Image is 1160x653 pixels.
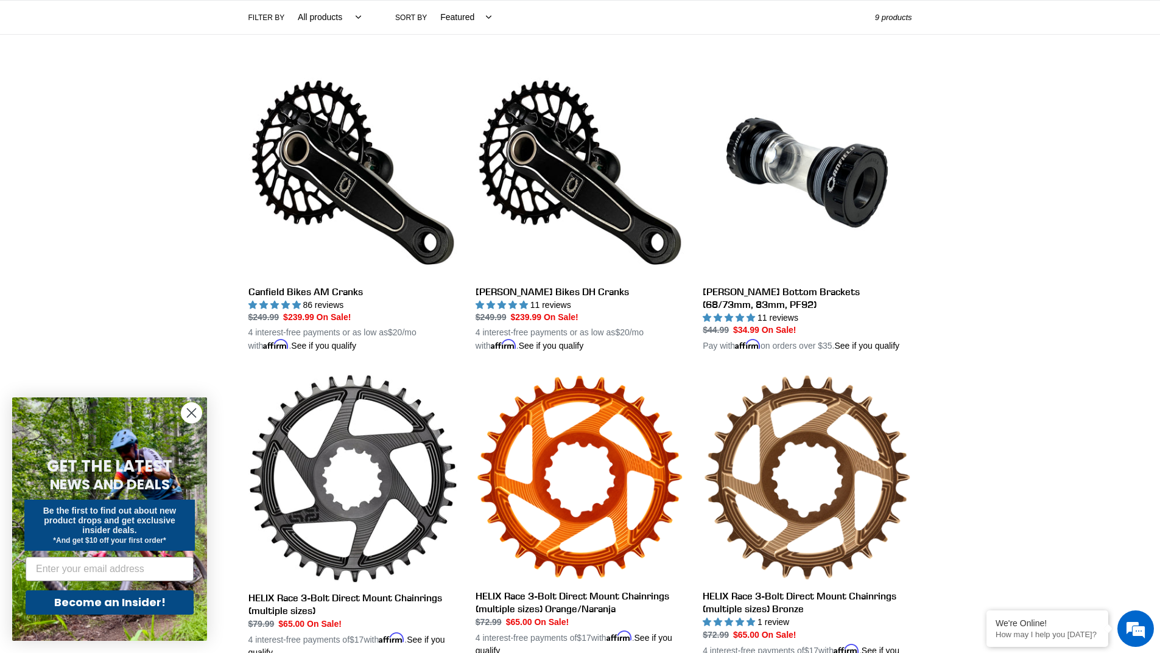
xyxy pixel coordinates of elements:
[181,402,202,424] button: Close dialog
[996,618,1099,628] div: We're Online!
[875,13,912,22] span: 9 products
[47,455,172,477] span: GET THE LATEST
[26,590,194,615] button: Become an Insider!
[50,475,170,494] span: NEWS AND DEALS
[248,12,285,23] label: Filter by
[26,557,194,581] input: Enter your email address
[996,630,1099,639] p: How may I help you today?
[53,536,166,545] span: *And get $10 off your first order*
[395,12,427,23] label: Sort by
[43,506,177,535] span: Be the first to find out about new product drops and get exclusive insider deals.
